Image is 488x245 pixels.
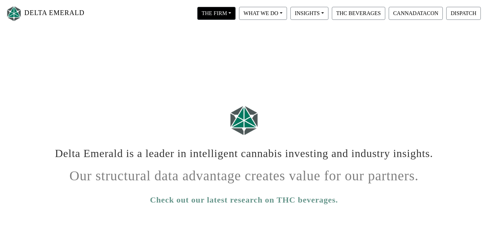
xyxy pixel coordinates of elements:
button: THC BEVERAGES [332,7,385,20]
a: Check out our latest research on THC beverages. [150,194,338,206]
a: DISPATCH [445,10,483,16]
button: DISPATCH [446,7,481,20]
a: CANNADATACON [387,10,445,16]
button: INSIGHTS [290,7,328,20]
h1: Delta Emerald is a leader in intelligent cannabis investing and industry insights. [54,142,434,160]
a: DELTA EMERALD [5,3,85,24]
h1: Our structural data advantage creates value for our partners. [54,163,434,184]
a: THC BEVERAGES [330,10,387,16]
img: Logo [227,102,261,138]
img: Logo [5,4,23,23]
button: WHAT WE DO [239,7,287,20]
button: THE FIRM [197,7,236,20]
button: CANNADATACON [389,7,443,20]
